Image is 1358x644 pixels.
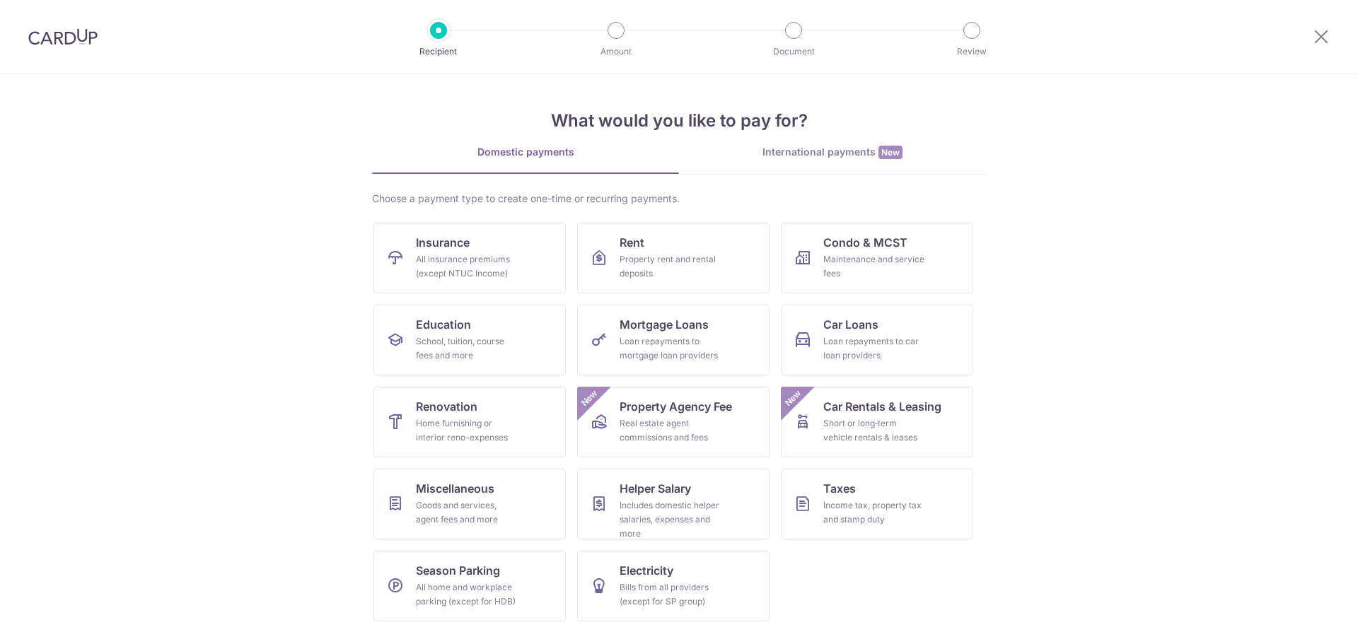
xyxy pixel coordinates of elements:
[416,316,471,333] span: Education
[620,252,721,281] div: Property rent and rental deposits
[620,316,709,333] span: Mortgage Loans
[878,146,903,159] span: New
[781,305,973,375] a: Car LoansLoan repayments to car loan providers
[416,480,494,497] span: Miscellaneous
[823,480,856,497] span: Taxes
[416,234,470,251] span: Insurance
[823,252,925,281] div: Maintenance and service fees
[577,305,770,375] a: Mortgage LoansLoan repayments to mortgage loan providers
[823,334,925,363] div: Loan repayments to car loan providers
[781,469,973,539] a: TaxesIncome tax, property tax and stamp duty
[781,223,973,293] a: Condo & MCSTMaintenance and service fees
[620,580,721,609] div: Bills from all providers (except for SP group)
[1267,602,1344,637] iframe: Opens a widget where you can find more information
[823,398,941,415] span: Car Rentals & Leasing
[373,223,566,293] a: InsuranceAll insurance premiums (except NTUC Income)
[416,252,518,281] div: All insurance premiums (except NTUC Income)
[372,108,986,134] h4: What would you like to pay for?
[372,145,679,159] div: Domestic payments
[372,192,986,206] div: Choose a payment type to create one-time or recurring payments.
[578,387,601,410] span: New
[620,334,721,363] div: Loan repayments to mortgage loan providers
[823,416,925,445] div: Short or long‑term vehicle rentals & leases
[577,223,770,293] a: RentProperty rent and rental deposits
[386,45,491,59] p: Recipient
[28,28,98,45] img: CardUp
[577,551,770,621] a: ElectricityBills from all providers (except for SP group)
[373,387,566,457] a: RenovationHome furnishing or interior reno-expenses
[620,480,691,497] span: Helper Salary
[416,398,477,415] span: Renovation
[782,387,805,410] span: New
[373,305,566,375] a: EducationSchool, tuition, course fees and more
[620,416,721,445] div: Real estate agent commissions and fees
[416,416,518,445] div: Home furnishing or interior reno-expenses
[620,398,732,415] span: Property Agency Fee
[823,498,925,527] div: Income tax, property tax and stamp duty
[416,498,518,527] div: Goods and services, agent fees and more
[373,551,566,621] a: Season ParkingAll home and workplace parking (except for HDB)
[416,562,500,579] span: Season Parking
[416,334,518,363] div: School, tuition, course fees and more
[577,469,770,539] a: Helper SalaryIncludes domestic helper salaries, expenses and more
[416,580,518,609] div: All home and workplace parking (except for HDB)
[919,45,1024,59] p: Review
[620,234,644,251] span: Rent
[577,387,770,457] a: Property Agency FeeReal estate agent commissions and feesNew
[620,562,673,579] span: Electricity
[620,498,721,541] div: Includes domestic helper salaries, expenses and more
[823,316,878,333] span: Car Loans
[823,234,907,251] span: Condo & MCST
[741,45,846,59] p: Document
[781,387,973,457] a: Car Rentals & LeasingShort or long‑term vehicle rentals & leasesNew
[679,145,986,160] div: International payments
[564,45,668,59] p: Amount
[373,469,566,539] a: MiscellaneousGoods and services, agent fees and more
